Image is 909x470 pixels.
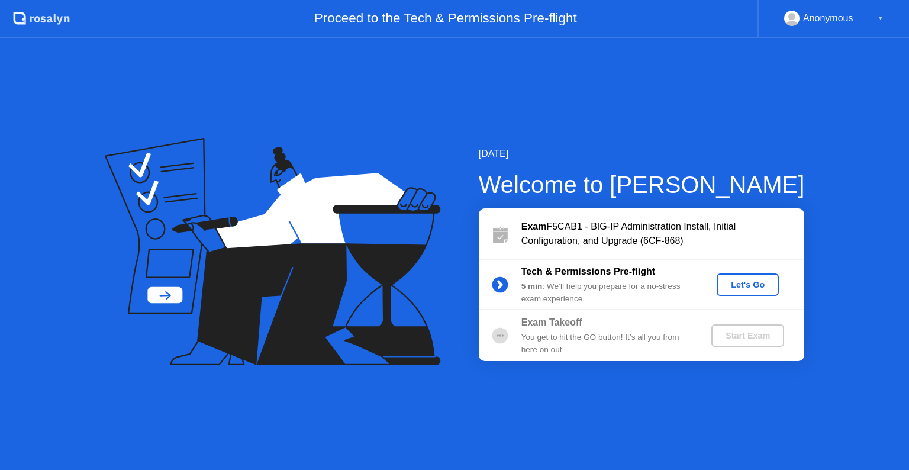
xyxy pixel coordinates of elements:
button: Let's Go [717,273,779,296]
b: 5 min [521,282,543,291]
div: F5CAB1 - BIG-IP Administration Install, Initial Configuration, and Upgrade (6CF-868) [521,220,804,248]
div: Anonymous [803,11,853,26]
div: ▼ [878,11,884,26]
div: Let's Go [721,280,774,289]
div: Start Exam [716,331,779,340]
div: You get to hit the GO button! It’s all you from here on out [521,331,692,356]
b: Tech & Permissions Pre-flight [521,266,655,276]
b: Exam [521,221,547,231]
div: : We’ll help you prepare for a no-stress exam experience [521,281,692,305]
div: [DATE] [479,147,805,161]
b: Exam Takeoff [521,317,582,327]
div: Welcome to [PERSON_NAME] [479,167,805,202]
button: Start Exam [711,324,784,347]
